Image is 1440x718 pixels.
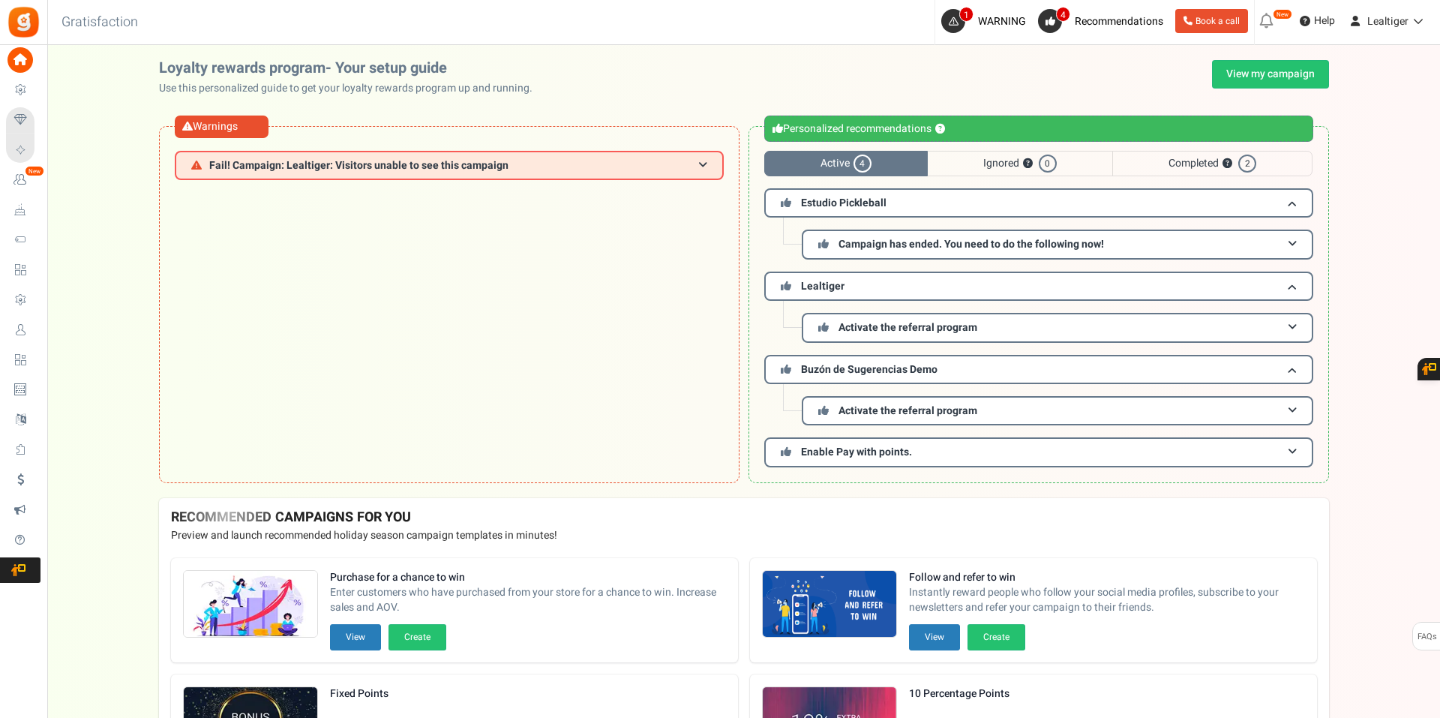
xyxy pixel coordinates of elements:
em: New [25,166,44,176]
a: Book a call [1175,9,1248,33]
span: 0 [1039,155,1057,173]
h4: RECOMMENDED CAMPAIGNS FOR YOU [171,510,1317,525]
div: Warnings [175,116,268,138]
span: Estudio Pickleball [801,195,886,211]
span: Campaign has ended. You need to do the following now! [838,236,1104,252]
span: Enable Pay with points. [801,444,912,460]
span: Completed [1112,151,1312,176]
img: Recommended Campaigns [184,571,317,638]
p: Use this personalized guide to get your loyalty rewards program up and running. [159,81,544,96]
button: View [330,624,381,650]
span: FAQs [1417,623,1437,651]
span: Lealtiger [1367,14,1408,29]
a: View my campaign [1212,60,1329,89]
span: Buzón de Sugerencias Demo [801,362,937,377]
span: WARNING [978,14,1026,29]
strong: 10 Percentage Points [909,686,1025,701]
button: ? [1023,159,1033,169]
span: 1 [959,7,973,22]
span: Fail! Campaign: Lealtiger: Visitors unable to see this campaign [209,160,508,171]
a: Help [1294,9,1341,33]
span: Activate the referral program [838,320,977,335]
span: Recommendations [1075,14,1163,29]
span: 4 [1056,7,1070,22]
h2: Loyalty rewards program- Your setup guide [159,60,544,77]
a: New [6,167,40,193]
button: View [909,624,960,650]
span: Help [1310,14,1335,29]
button: ? [935,125,945,134]
span: Enter customers who have purchased from your store for a chance to win. Increase sales and AOV. [330,585,726,615]
a: 4 Recommendations [1038,9,1169,33]
div: Personalized recommendations [764,116,1313,142]
p: Preview and launch recommended holiday season campaign templates in minutes! [171,528,1317,543]
strong: Follow and refer to win [909,570,1305,585]
span: Active [764,151,928,176]
strong: Purchase for a chance to win [330,570,726,585]
button: Create [388,624,446,650]
button: ? [1222,159,1232,169]
em: New [1273,9,1292,20]
a: 1 WARNING [941,9,1032,33]
span: Ignored [928,151,1112,176]
strong: Fixed Points [330,686,446,701]
h3: Gratisfaction [45,8,154,38]
span: Lealtiger [801,278,844,294]
span: Instantly reward people who follow your social media profiles, subscribe to your newsletters and ... [909,585,1305,615]
span: Activate the referral program [838,403,977,419]
img: Gratisfaction [7,5,40,39]
span: 2 [1238,155,1256,173]
span: 4 [853,155,871,173]
img: Recommended Campaigns [763,571,896,638]
button: Create [967,624,1025,650]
